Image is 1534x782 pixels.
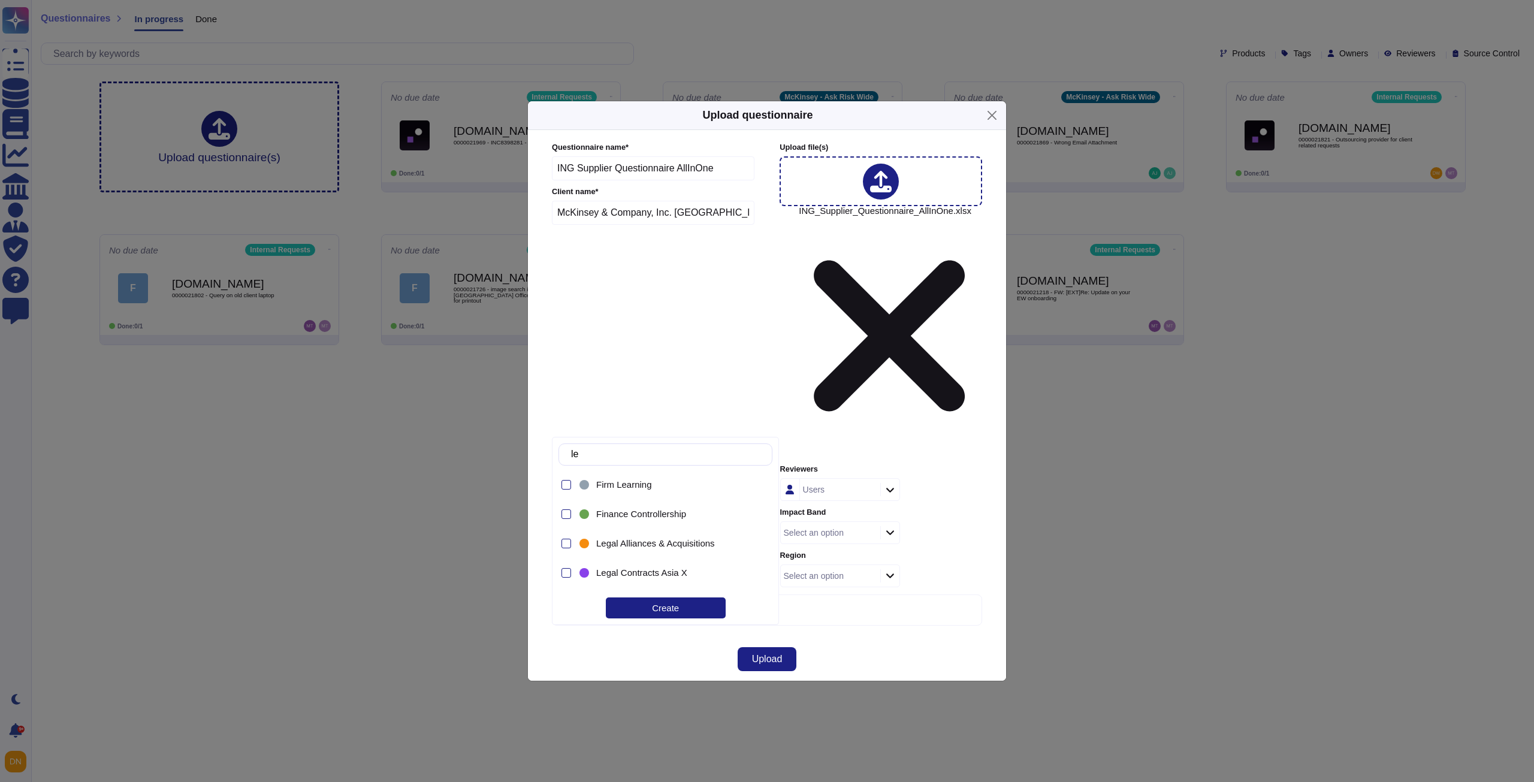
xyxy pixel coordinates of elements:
div: Firm Learning [577,472,760,499]
div: Legal Contracts GC [577,589,760,616]
h5: Upload questionnaire [702,107,813,123]
span: ING_Supplier_Questionnaire_AllInOne.xlsx [799,206,980,457]
span: Legal Alliances & Acquisitions [596,538,715,549]
span: Upload file (s) [780,143,828,152]
div: Legal Alliances & Acquisitions [577,530,760,557]
div: Finance Controllership [577,507,591,521]
button: Upload [738,647,797,671]
div: Legal Contracts Asia X [577,560,760,587]
div: Users [803,485,825,494]
div: Finance Controllership [596,509,755,520]
label: Reviewers [780,466,982,473]
label: Client name [552,188,754,196]
input: Search by keywords [565,444,772,465]
div: Firm Learning [577,478,591,492]
span: Finance Controllership [596,509,686,520]
span: Upload [752,654,783,664]
div: Create [606,597,726,618]
div: Legal Alliances & Acquisitions [577,536,591,551]
button: Close [983,106,1001,125]
div: Finance Controllership [577,501,760,528]
div: Legal Alliances & Acquisitions [596,538,755,549]
span: Firm Learning [596,479,652,490]
div: Legal Contracts Asia X [596,567,755,578]
input: Enter questionnaire name [552,156,754,180]
input: Enter company name of the client [552,201,754,225]
span: Legal Contracts Asia X [596,567,687,578]
div: Firm Learning [596,479,755,490]
div: Select an option [784,572,844,580]
div: Legal Contracts Asia X [577,566,591,580]
div: Select an option [784,529,844,537]
label: Impact Band [780,509,982,517]
label: Questionnaire name [552,144,754,152]
label: Region [780,552,982,560]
